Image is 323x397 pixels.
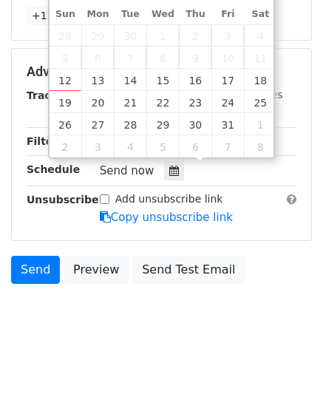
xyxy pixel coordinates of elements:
span: October 6, 2025 [81,47,114,69]
span: October 21, 2025 [114,91,146,113]
span: Fri [211,10,244,19]
span: October 20, 2025 [81,91,114,113]
span: October 11, 2025 [244,47,276,69]
span: October 4, 2025 [244,24,276,47]
span: October 3, 2025 [211,24,244,47]
span: October 17, 2025 [211,69,244,91]
span: September 29, 2025 [81,24,114,47]
span: Sun [50,10,82,19]
h5: Advanced [27,64,296,80]
strong: Unsubscribe [27,194,99,206]
span: November 7, 2025 [211,135,244,157]
span: October 5, 2025 [50,47,82,69]
span: Send now [100,164,154,177]
a: Preview [64,256,129,284]
span: Mon [81,10,114,19]
span: November 5, 2025 [146,135,179,157]
span: October 9, 2025 [179,47,211,69]
span: October 30, 2025 [179,113,211,135]
span: Thu [179,10,211,19]
span: October 22, 2025 [146,91,179,113]
iframe: Chat Widget [249,326,323,397]
span: October 23, 2025 [179,91,211,113]
span: October 24, 2025 [211,91,244,113]
span: Sat [244,10,276,19]
span: November 2, 2025 [50,135,82,157]
span: October 26, 2025 [50,113,82,135]
a: +12 more [27,7,89,25]
span: October 18, 2025 [244,69,276,91]
span: September 30, 2025 [114,24,146,47]
span: November 8, 2025 [244,135,276,157]
span: Tue [114,10,146,19]
span: November 3, 2025 [81,135,114,157]
span: October 8, 2025 [146,47,179,69]
strong: Tracking [27,89,76,101]
a: Send [11,256,60,284]
span: October 31, 2025 [211,113,244,135]
span: October 19, 2025 [50,91,82,113]
span: October 28, 2025 [114,113,146,135]
label: Add unsubscribe link [115,191,223,207]
span: October 10, 2025 [211,47,244,69]
span: October 13, 2025 [81,69,114,91]
span: October 1, 2025 [146,24,179,47]
span: October 27, 2025 [81,113,114,135]
span: October 16, 2025 [179,69,211,91]
span: Wed [146,10,179,19]
strong: Schedule [27,163,80,175]
strong: Filters [27,135,64,147]
span: November 1, 2025 [244,113,276,135]
span: October 2, 2025 [179,24,211,47]
span: October 7, 2025 [114,47,146,69]
span: October 14, 2025 [114,69,146,91]
span: November 6, 2025 [179,135,211,157]
span: October 25, 2025 [244,91,276,113]
span: September 28, 2025 [50,24,82,47]
a: Copy unsubscribe link [100,211,233,224]
span: November 4, 2025 [114,135,146,157]
span: October 29, 2025 [146,113,179,135]
span: October 12, 2025 [50,69,82,91]
a: Send Test Email [132,256,245,284]
span: October 15, 2025 [146,69,179,91]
